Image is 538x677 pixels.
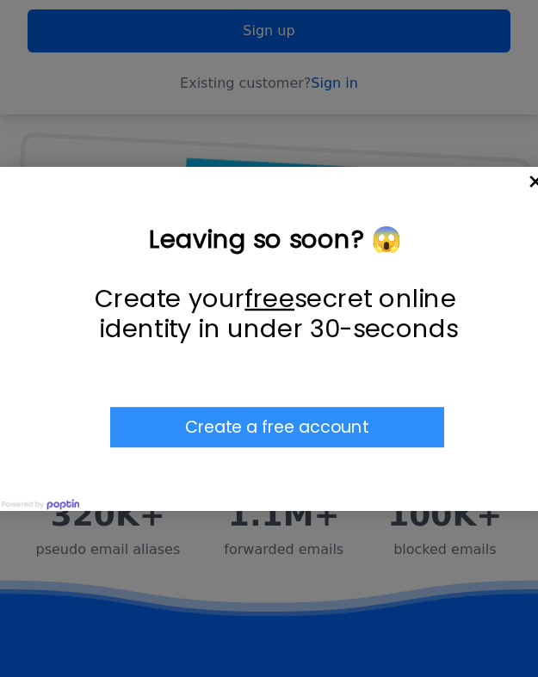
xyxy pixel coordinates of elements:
[244,281,294,317] u: free
[69,225,482,343] div: Leaving so soon? 😱 Create your free secret online identity in under 30-seconds
[149,222,402,257] strong: Leaving so soon? 😱
[110,407,443,446] div: Submit
[69,284,482,343] p: Create your secret online identity in under 30-seconds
